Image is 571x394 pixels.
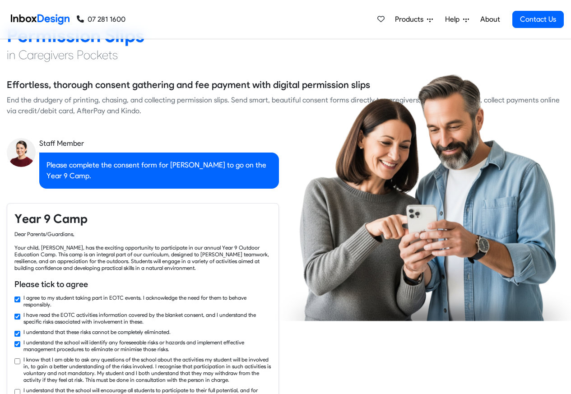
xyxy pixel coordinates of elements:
a: Contact Us [512,11,564,28]
label: I have read the EOTC activities information covered by the blanket consent, and I understand the ... [23,311,271,325]
label: I agree to my student taking part in EOTC events. I acknowledge the need for them to behave respo... [23,294,271,308]
a: Products [391,10,436,28]
h6: Please tick to agree [14,278,271,290]
a: Help [441,10,473,28]
h4: Year 9 Camp [14,211,271,227]
div: Staff Member [39,138,279,149]
h4: in Caregivers Pockets [7,47,564,63]
span: Help [445,14,463,25]
span: Products [395,14,427,25]
a: About [478,10,502,28]
h5: Effortless, thorough consent gathering and fee payment with digital permission slips [7,78,370,92]
div: End the drudgery of printing, chasing, and collecting permission slips. Send smart, beautiful con... [7,95,564,116]
label: I understand the school will identify any foreseeable risks or hazards and implement effective ma... [23,339,271,352]
div: Please complete the consent form for [PERSON_NAME] to go on the Year 9 Camp. [39,153,279,189]
label: I know that I am able to ask any questions of the school about the activities my student will be ... [23,356,271,383]
label: I understand that these risks cannot be completely eliminated. [23,329,171,335]
a: 07 281 1600 [77,14,125,25]
div: Dear Parents/Guardians, Your child, [PERSON_NAME], has the exciting opportunity to participate in... [14,231,271,271]
img: staff_avatar.png [7,138,36,167]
